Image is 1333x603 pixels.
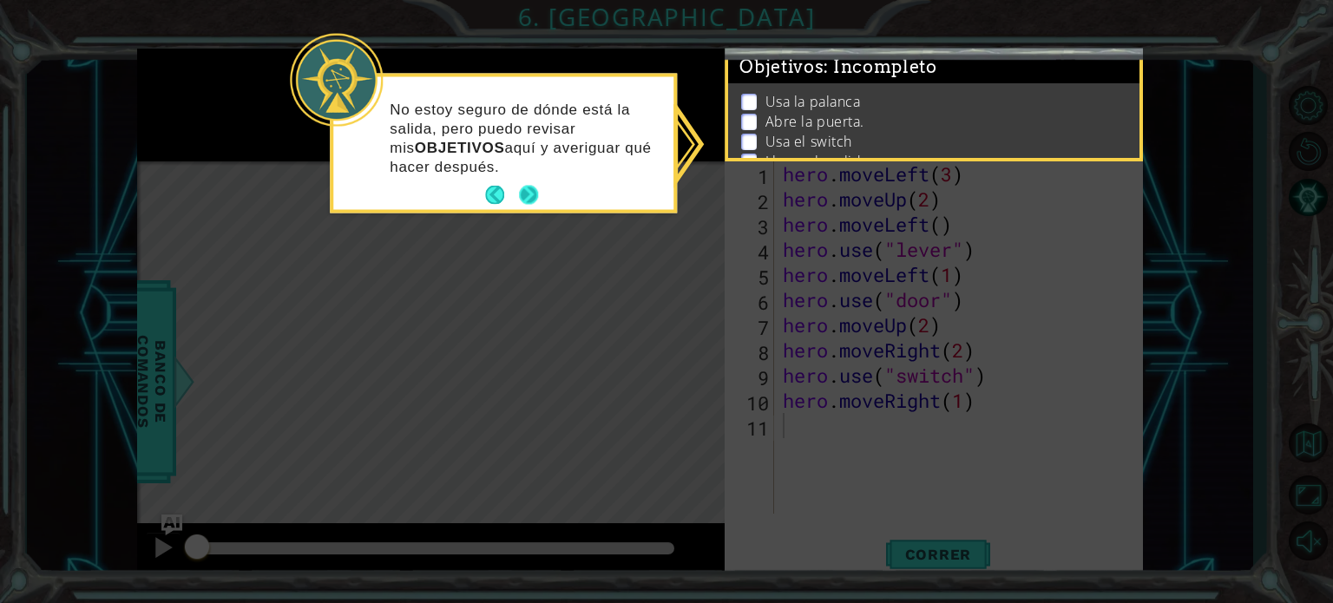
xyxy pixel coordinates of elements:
strong: OBJETIVOS [415,139,505,155]
p: Usa el switch [765,132,852,151]
button: Next [518,184,540,206]
p: Usa la palanca [765,92,861,111]
p: Abre la puerta. [765,112,864,131]
span: Objetivos [739,56,937,78]
button: Back [485,186,519,205]
p: No estoy seguro de dónde está la salida, pero puedo revisar mis aquí y averiguar qué hacer después. [390,100,661,176]
span: : Incompleto [824,56,936,77]
p: Llega a la salida [765,152,869,171]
